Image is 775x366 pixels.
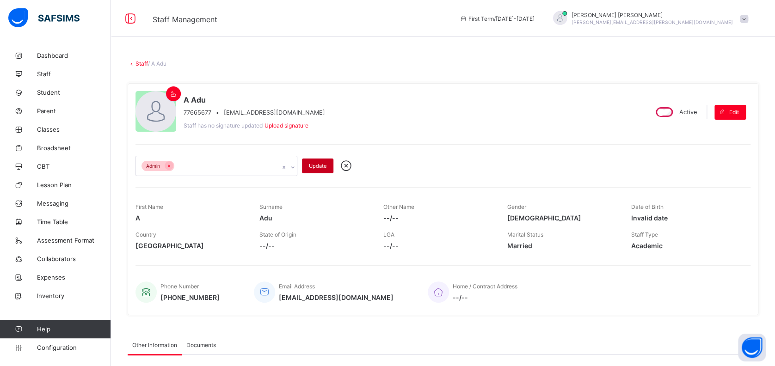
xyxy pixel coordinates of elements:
[259,203,283,210] span: Surname
[264,122,308,129] span: Upload signature
[631,203,664,210] span: Date of Birth
[572,19,733,25] span: [PERSON_NAME][EMAIL_ADDRESS][PERSON_NAME][DOMAIN_NAME]
[37,325,111,333] span: Help
[37,107,111,115] span: Parent
[37,237,111,244] span: Assessment Format
[631,231,658,238] span: Staff Type
[186,342,216,348] span: Documents
[184,109,211,116] span: 77665677
[184,109,325,116] div: •
[37,163,111,170] span: CBT
[507,214,617,222] span: [DEMOGRAPHIC_DATA]
[259,231,296,238] span: State of Origin
[259,214,369,222] span: Adu
[148,60,166,67] span: / A Adu
[132,342,177,348] span: Other Information
[309,163,326,169] span: Update
[383,231,394,238] span: LGA
[37,218,111,226] span: Time Table
[507,242,617,250] span: Married
[453,283,517,290] span: Home / Contract Address
[135,214,246,222] span: A
[507,203,526,210] span: Gender
[135,60,148,67] a: Staff
[224,109,325,116] span: [EMAIL_ADDRESS][DOMAIN_NAME]
[738,334,766,361] button: Open asap
[184,95,325,104] span: A Adu
[37,70,111,78] span: Staff
[153,15,217,24] span: Staff Management
[572,12,733,18] span: [PERSON_NAME] [PERSON_NAME]
[8,8,80,28] img: safsims
[631,242,741,250] span: Academic
[631,214,741,222] span: Invalid date
[729,109,739,116] span: Edit
[37,344,111,351] span: Configuration
[160,283,199,290] span: Phone Number
[259,242,369,250] span: --/--
[279,293,394,301] span: [EMAIL_ADDRESS][DOMAIN_NAME]
[37,292,111,299] span: Inventory
[679,109,697,116] span: Active
[383,242,493,250] span: --/--
[37,144,111,152] span: Broadsheet
[453,293,517,301] span: --/--
[37,274,111,281] span: Expenses
[37,181,111,189] span: Lesson Plan
[141,161,165,171] div: Admin
[279,283,315,290] span: Email Address
[135,203,163,210] span: First Name
[383,203,414,210] span: Other Name
[184,122,263,129] span: Staff has no signature updated
[37,126,111,133] span: Classes
[135,242,246,250] span: [GEOGRAPHIC_DATA]
[37,200,111,207] span: Messaging
[459,15,535,22] span: session/term information
[383,214,493,222] span: --/--
[37,255,111,262] span: Collaborators
[507,231,543,238] span: Marital Status
[37,89,111,96] span: Student
[135,231,156,238] span: Country
[160,293,220,301] span: [PHONE_NUMBER]
[544,11,753,26] div: KennethJacob
[37,52,111,59] span: Dashboard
